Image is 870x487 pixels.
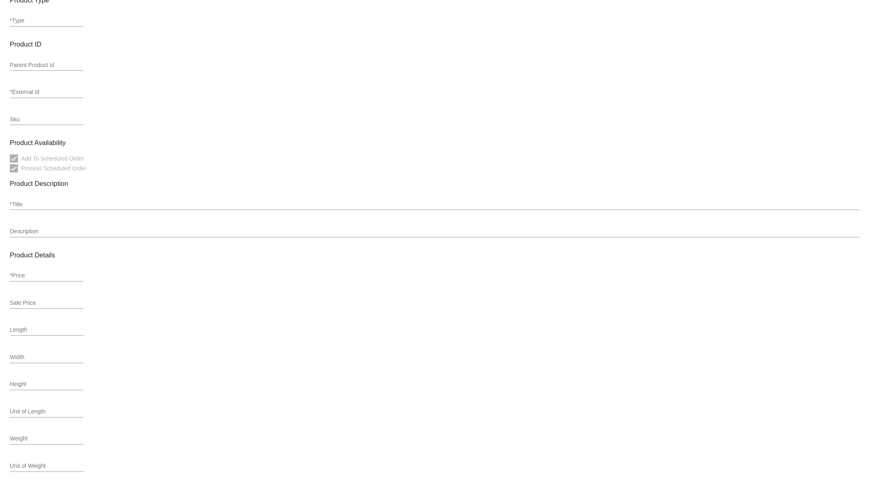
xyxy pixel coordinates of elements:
[10,354,83,361] input: Width
[10,228,860,235] input: Description
[10,201,860,208] input: *Title
[10,139,860,147] h3: Product Availability
[10,327,83,333] input: Length
[10,381,83,388] input: Height
[10,62,83,69] input: Parent Product Id
[10,409,83,415] input: Unit of Length
[10,436,83,442] input: Weight
[10,251,860,259] h3: Product Details
[10,180,860,188] h3: Product Description
[10,116,83,123] input: Sku
[10,300,83,306] input: Sale Price
[10,273,83,279] input: *Price
[21,154,84,163] span: Add To Scheduled Order
[21,163,87,173] span: Process Scheduled Order
[10,40,860,48] h3: Product ID
[10,18,83,24] input: *Type
[10,463,83,469] input: Unit of Weight
[10,89,83,96] input: *External Id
